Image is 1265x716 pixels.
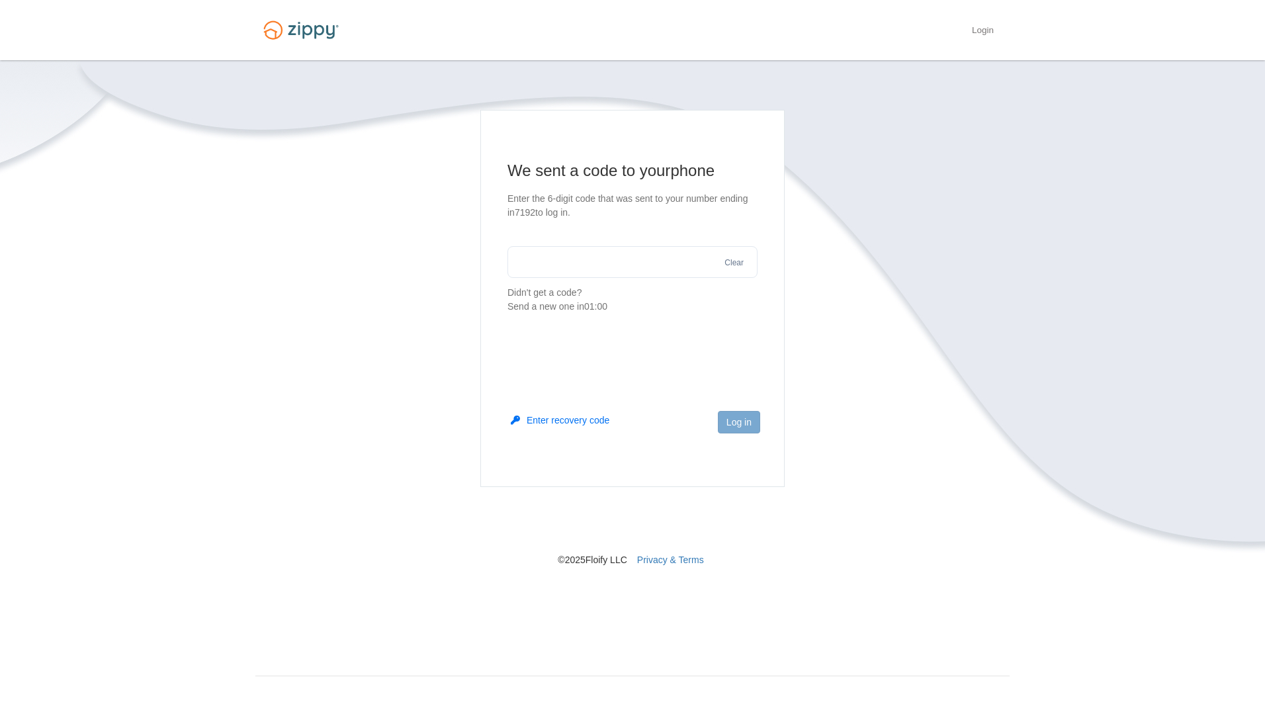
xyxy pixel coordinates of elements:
[255,487,1010,566] nav: © 2025 Floify LLC
[718,411,760,433] button: Log in
[507,286,758,314] p: Didn't get a code?
[720,257,748,269] button: Clear
[637,555,704,565] a: Privacy & Terms
[255,15,347,46] img: Logo
[511,414,609,427] button: Enter recovery code
[507,192,758,220] p: Enter the 6-digit code that was sent to your number ending in 7192 to log in.
[972,25,994,38] a: Login
[507,160,758,181] h1: We sent a code to your phone
[507,300,758,314] div: Send a new one in 01:00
